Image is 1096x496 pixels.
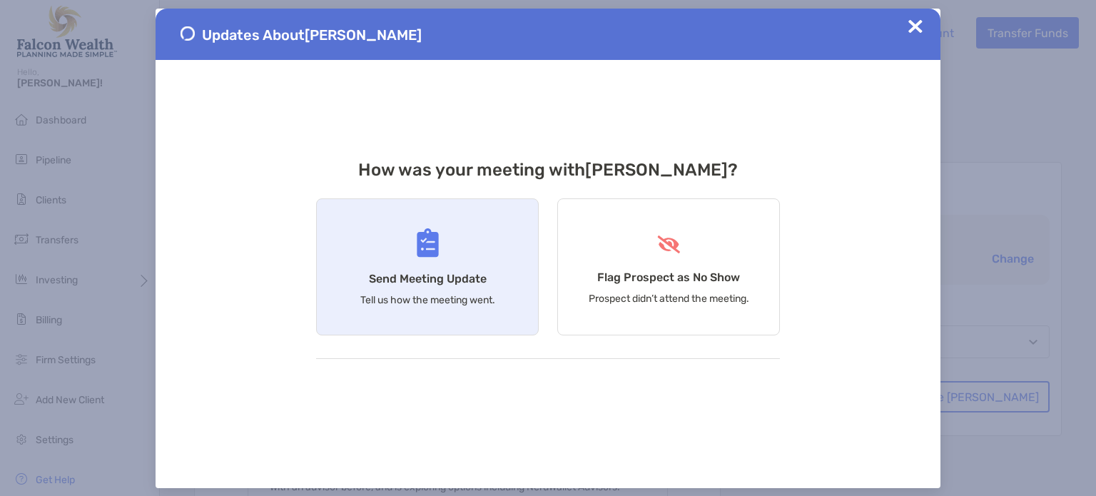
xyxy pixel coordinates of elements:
img: Close Updates Zoe [908,19,923,34]
p: Prospect didn’t attend the meeting. [589,293,749,305]
h3: How was your meeting with [PERSON_NAME] ? [316,160,780,180]
p: Tell us how the meeting went. [360,294,495,306]
img: Flag Prospect as No Show [656,236,682,253]
h4: Send Meeting Update [369,272,487,285]
h4: Flag Prospect as No Show [597,270,740,284]
img: Send Meeting Update 1 [181,26,195,41]
span: Updates About [PERSON_NAME] [202,26,422,44]
img: Send Meeting Update [417,228,439,258]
